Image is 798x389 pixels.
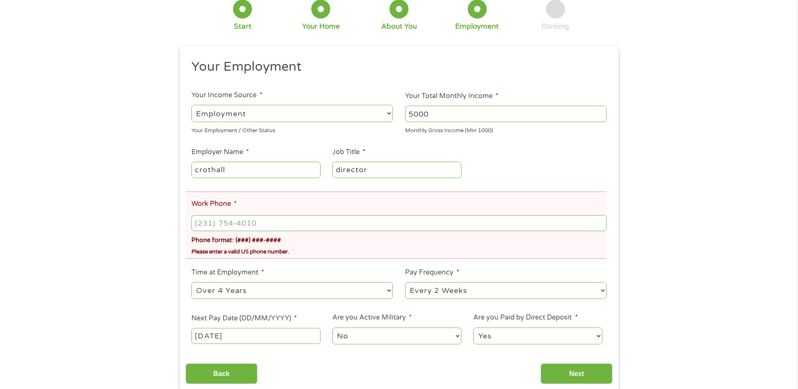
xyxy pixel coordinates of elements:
label: Next Pay Date (DD/MM/YYYY) [191,314,297,323]
div: Please enter a valid US phone number. [191,245,606,256]
input: Cashier [332,162,461,178]
div: Phone format: (###) ###-#### [191,233,606,245]
input: Next [541,363,612,384]
input: ---Click Here for Calendar --- [191,328,320,344]
label: Job Title [332,148,366,157]
label: Pay Frequency [405,268,459,277]
div: Banking [541,22,569,31]
div: Monthly Gross Income (Min 1000) [405,123,607,135]
div: Start [234,22,252,31]
label: Work Phone [191,200,237,208]
label: Are you Active Military [332,313,412,322]
div: About You [381,22,417,31]
input: (231) 754-4010 [191,215,606,231]
label: Employer Name [191,148,249,157]
div: Your Home [302,22,340,31]
label: Time at Employment [191,268,264,277]
div: Employment [455,22,499,31]
label: Your Income Source [191,91,262,100]
h2: Your Employment [191,59,600,75]
div: Your Employment / Other Status [191,123,393,135]
input: 1800 [405,106,607,122]
label: Your Total Monthly Income [405,92,498,101]
input: Walmart [191,162,320,178]
input: Back [186,363,257,384]
label: Are you Paid by Direct Deposit [473,313,578,322]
